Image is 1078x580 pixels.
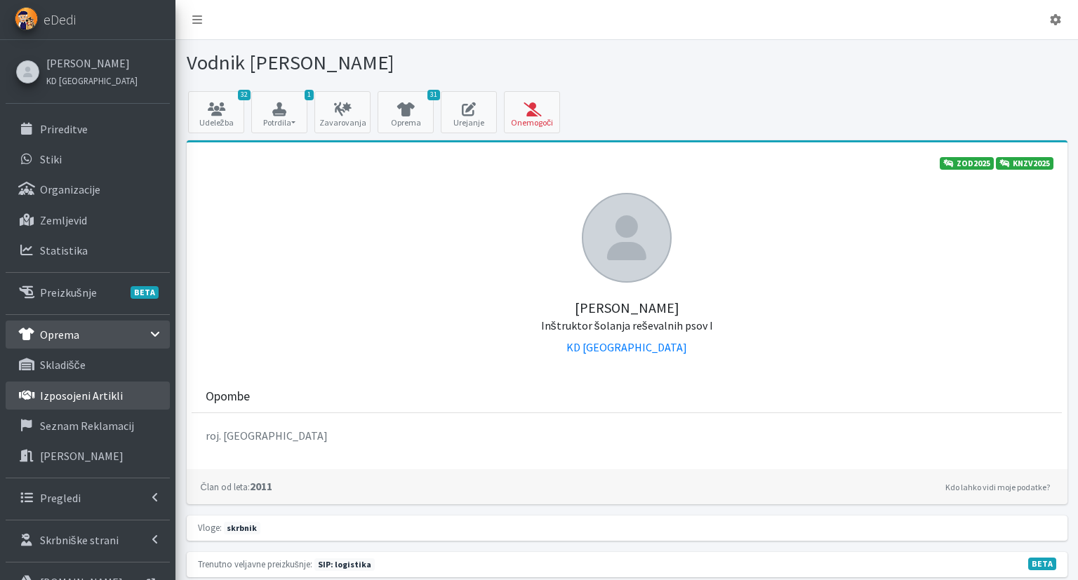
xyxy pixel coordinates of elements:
[131,286,159,299] span: BETA
[206,427,1048,444] p: roj. [GEOGRAPHIC_DATA]
[40,152,62,166] p: Stiki
[46,72,138,88] a: KD [GEOGRAPHIC_DATA]
[6,206,170,234] a: Zemljevid
[40,419,134,433] p: Seznam reklamacij
[6,351,170,379] a: skladišče
[198,558,312,569] small: Trenutno veljavne preizkušnje:
[251,91,307,133] button: 1 Potrdila
[224,522,261,534] span: skrbnik
[1028,558,1056,570] span: V fazi razvoja
[6,442,170,470] a: [PERSON_NAME]
[378,91,434,133] a: 31 Oprema
[6,236,170,264] a: Statistika
[314,558,375,571] span: Naslednja preizkušnja: pomlad 2026
[427,90,440,100] span: 31
[6,145,170,173] a: Stiki
[40,213,87,227] p: Zemljevid
[44,9,76,30] span: eDedi
[940,157,994,170] a: ZOD2025
[46,75,138,86] small: KD [GEOGRAPHIC_DATA]
[238,90,251,100] span: 32
[40,449,124,463] p: [PERSON_NAME]
[15,7,38,30] img: eDedi
[6,175,170,203] a: Organizacije
[40,533,119,547] p: Skrbniške strani
[201,283,1053,333] h5: [PERSON_NAME]
[40,285,97,299] p: Preizkušnje
[46,55,138,72] a: [PERSON_NAME]
[6,321,170,349] a: Oprema
[201,481,250,492] small: Član od leta:
[40,491,81,505] p: Pregledi
[40,328,79,342] p: Oprema
[40,243,88,257] p: Statistika
[188,91,244,133] a: 32 Udeležba
[314,91,371,133] a: Zavarovanja
[6,382,170,410] a: Izposojeni artikli
[6,412,170,440] a: Seznam reklamacij
[6,526,170,554] a: Skrbniške strani
[996,157,1053,170] a: KNZV2025
[541,318,713,332] small: Inštruktor šolanja reševalnih psov I
[40,389,123,403] p: Izposojeni artikli
[6,484,170,512] a: Pregledi
[566,340,687,354] a: KD [GEOGRAPHIC_DATA]
[187,50,622,75] h1: Vodnik [PERSON_NAME]
[206,389,250,404] h3: Opombe
[40,122,88,136] p: Prireditve
[504,91,560,133] button: Onemogoči
[6,115,170,143] a: Prireditve
[942,479,1053,496] a: Kdo lahko vidi moje podatke?
[40,182,100,196] p: Organizacije
[6,278,170,306] a: PreizkušnjeBETA
[40,358,86,372] p: skladišče
[201,479,272,493] strong: 2011
[198,522,222,533] small: Vloge:
[305,90,314,100] span: 1
[441,91,497,133] a: Urejanje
